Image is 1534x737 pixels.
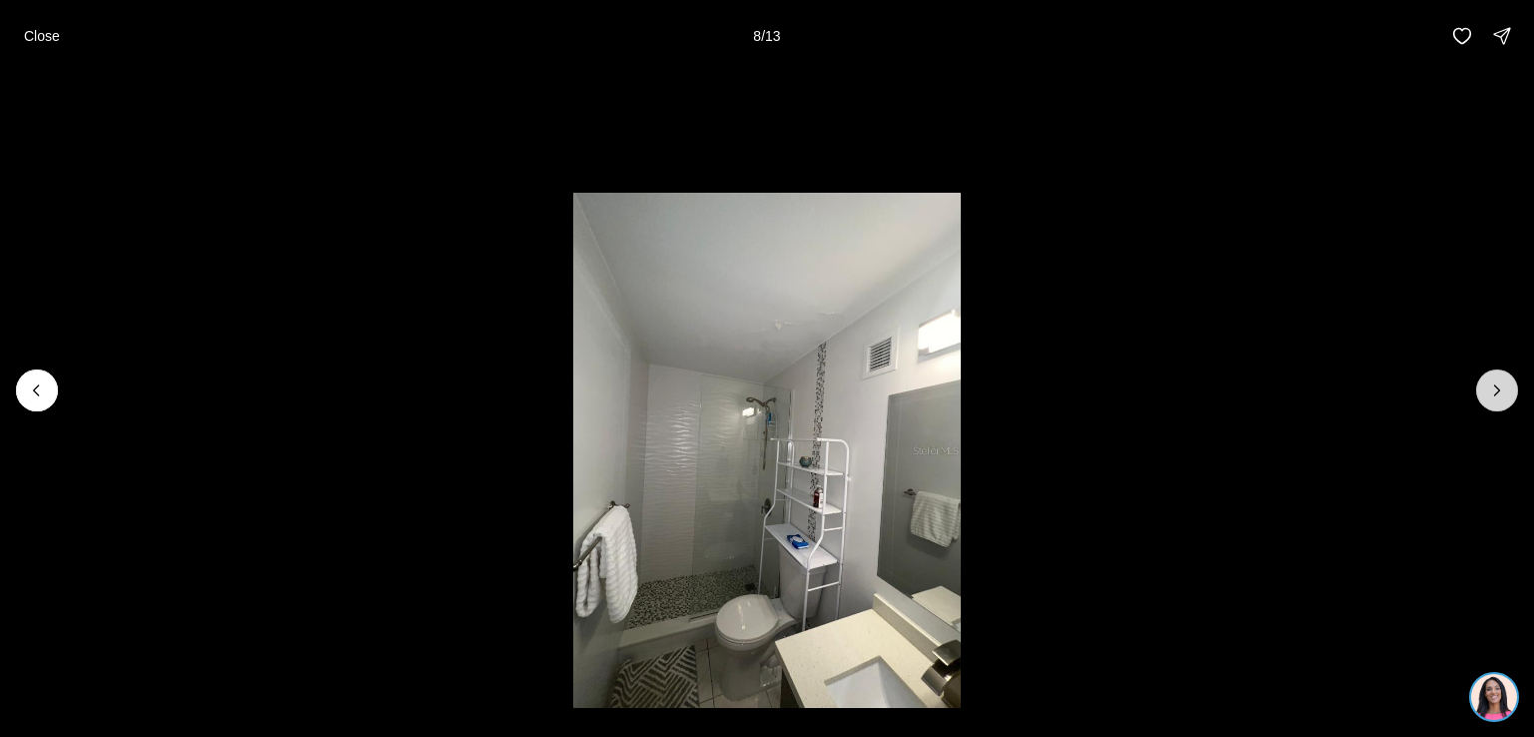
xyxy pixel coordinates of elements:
button: Next slide [1476,369,1518,411]
img: be3d4b55-7850-4bcb-9297-a2f9cd376e78.png [12,12,58,58]
p: Close [24,28,60,44]
button: Close [12,16,72,56]
button: Previous slide [16,369,58,411]
p: 8 / 13 [753,28,780,44]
